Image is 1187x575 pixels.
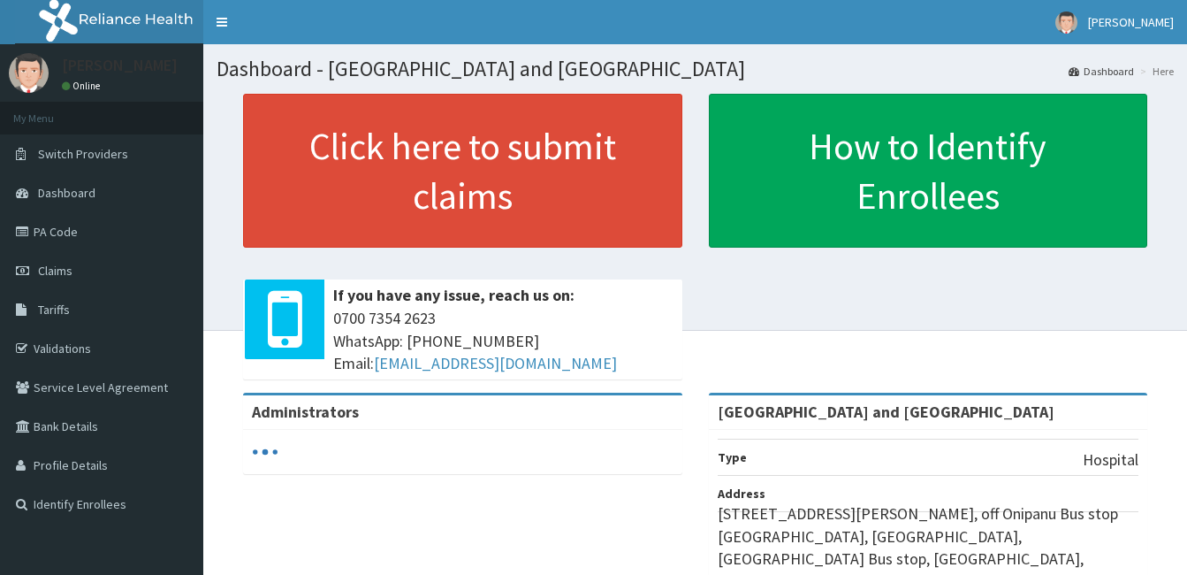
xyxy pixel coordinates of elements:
[333,285,574,305] b: If you have any issue, reach us on:
[709,94,1148,248] a: How to Identify Enrollees
[718,449,747,465] b: Type
[38,185,95,201] span: Dashboard
[62,80,104,92] a: Online
[9,53,49,93] img: User Image
[1136,64,1174,79] li: Here
[718,486,765,502] b: Address
[1055,11,1077,34] img: User Image
[38,302,70,318] span: Tariffs
[62,57,178,73] p: [PERSON_NAME]
[217,57,1174,80] h1: Dashboard - [GEOGRAPHIC_DATA] and [GEOGRAPHIC_DATA]
[38,146,128,162] span: Switch Providers
[252,439,278,465] svg: audio-loading
[38,263,72,279] span: Claims
[252,402,359,422] b: Administrators
[1083,448,1138,471] p: Hospital
[243,94,682,248] a: Click here to submit claims
[374,353,617,373] a: [EMAIL_ADDRESS][DOMAIN_NAME]
[1088,14,1174,30] span: [PERSON_NAME]
[333,307,673,375] span: 0700 7354 2623 WhatsApp: [PHONE_NUMBER] Email:
[718,402,1054,422] strong: [GEOGRAPHIC_DATA] and [GEOGRAPHIC_DATA]
[1069,64,1134,79] a: Dashboard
